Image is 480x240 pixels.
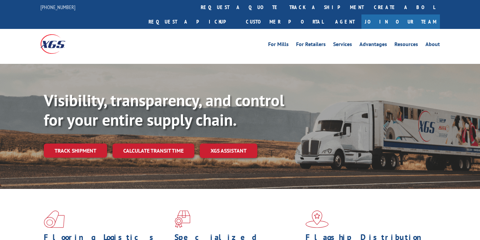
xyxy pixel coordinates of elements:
[425,42,440,49] a: About
[143,14,241,29] a: Request a pickup
[44,90,284,130] b: Visibility, transparency, and control for your entire supply chain.
[296,42,326,49] a: For Retailers
[174,210,190,228] img: xgs-icon-focused-on-flooring-red
[306,210,329,228] img: xgs-icon-flagship-distribution-model-red
[359,42,387,49] a: Advantages
[333,42,352,49] a: Services
[44,210,65,228] img: xgs-icon-total-supply-chain-intelligence-red
[44,144,107,158] a: Track shipment
[113,144,194,158] a: Calculate transit time
[394,42,418,49] a: Resources
[40,4,75,10] a: [PHONE_NUMBER]
[361,14,440,29] a: Join Our Team
[328,14,361,29] a: Agent
[268,42,289,49] a: For Mills
[241,14,328,29] a: Customer Portal
[200,144,257,158] a: XGS ASSISTANT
